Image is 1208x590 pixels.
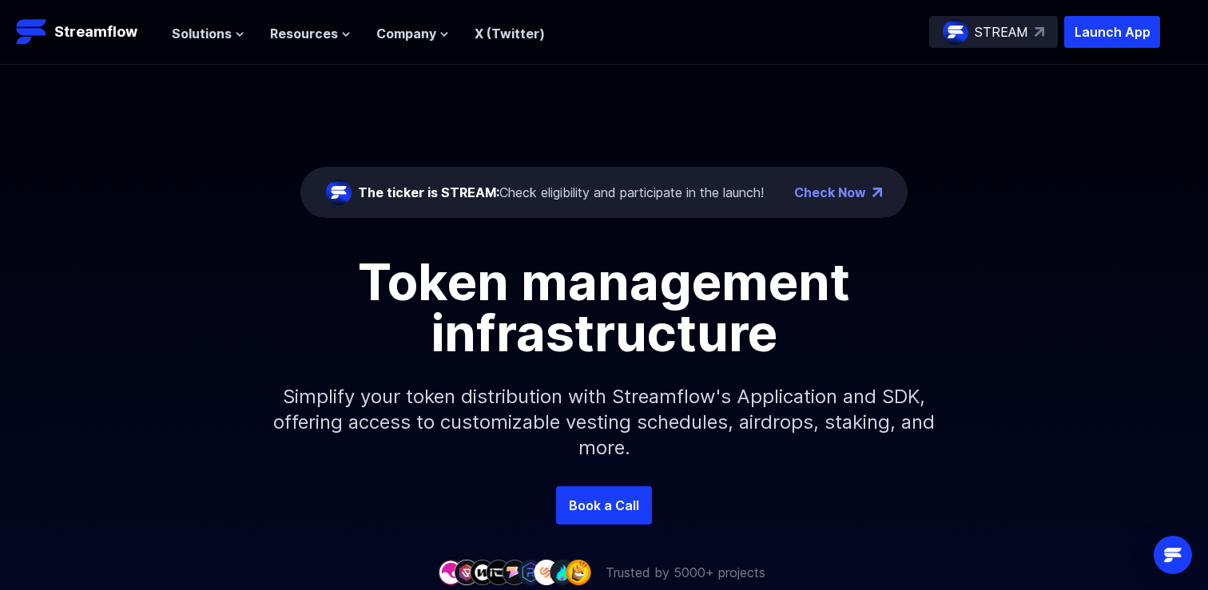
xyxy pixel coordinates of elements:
[534,560,559,584] img: company-7
[270,24,351,43] button: Resources
[475,26,545,42] a: X (Twitter)
[1035,27,1044,37] img: top-right-arrow.svg
[550,560,575,584] img: company-8
[470,560,495,584] img: company-3
[260,358,948,486] p: Simplify your token distribution with Streamflow's Application and SDK, offering access to custom...
[486,560,511,584] img: company-4
[606,563,765,582] p: Trusted by 5000+ projects
[929,16,1058,48] a: STREAM
[358,184,499,200] span: The ticker is STREAM:
[794,183,866,202] a: Check Now
[1154,536,1192,574] div: Open Intercom Messenger
[1064,16,1160,48] button: Launch App
[244,256,964,358] h1: Token management infrastructure
[54,21,137,43] p: Streamflow
[566,560,591,584] img: company-9
[454,560,479,584] img: company-2
[270,24,338,43] span: Resources
[376,24,436,43] span: Company
[358,183,764,202] div: Check eligibility and participate in the launch!
[943,19,968,45] img: streamflow-logo-circle.png
[556,486,652,525] a: Book a Call
[16,16,48,48] img: Streamflow Logo
[872,188,882,197] img: top-right-arrow.png
[502,560,527,584] img: company-5
[438,560,463,584] img: company-1
[172,24,232,43] span: Solutions
[975,22,1028,42] p: STREAM
[172,24,244,43] button: Solutions
[16,16,156,48] a: Streamflow
[376,24,449,43] button: Company
[518,560,543,584] img: company-6
[326,180,352,205] img: streamflow-logo-circle.png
